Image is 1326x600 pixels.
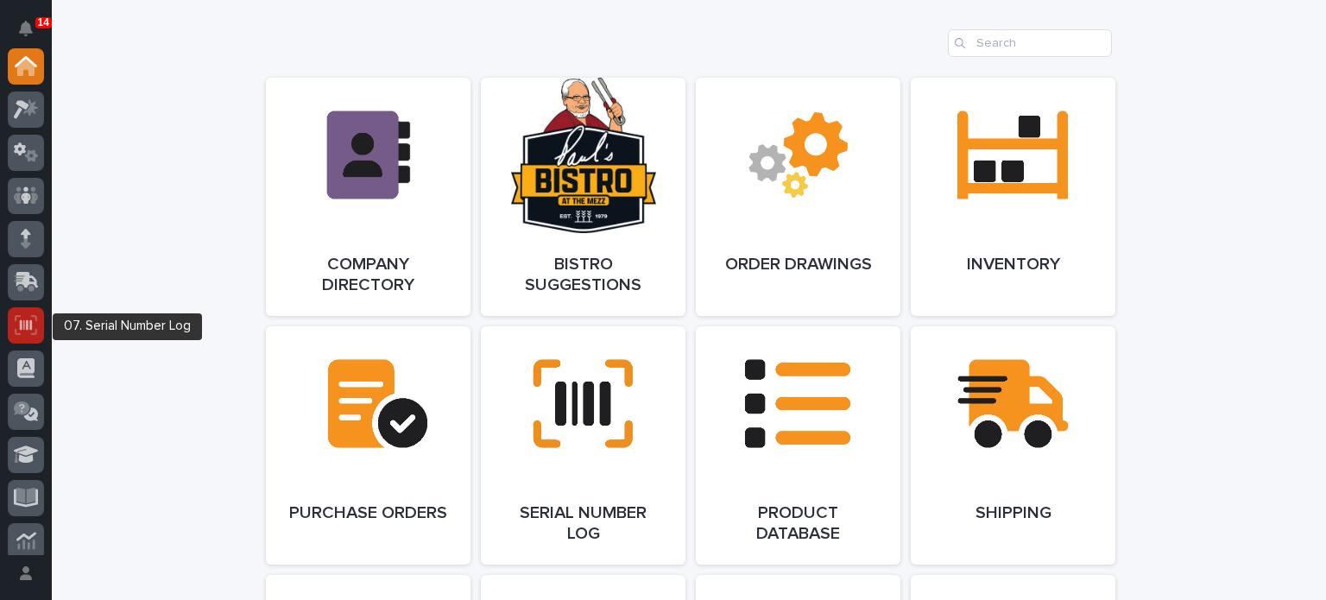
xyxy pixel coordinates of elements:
[481,326,685,565] a: Serial Number Log
[481,78,685,316] a: Bistro Suggestions
[8,10,44,47] button: Notifications
[911,326,1115,565] a: Shipping
[696,78,900,316] a: Order Drawings
[38,16,49,28] p: 14
[911,78,1115,316] a: Inventory
[22,21,44,48] div: Notifications14
[696,326,900,565] a: Product Database
[948,29,1112,57] input: Search
[266,78,470,316] a: Company Directory
[266,326,470,565] a: Purchase Orders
